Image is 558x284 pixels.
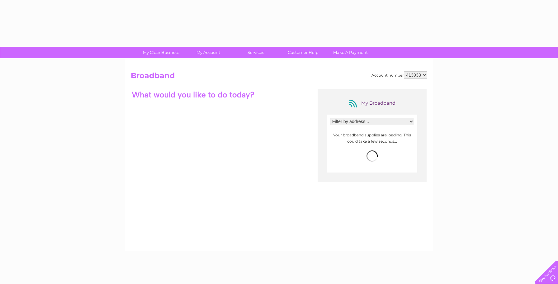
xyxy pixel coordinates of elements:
[277,47,329,58] a: Customer Help
[135,47,187,58] a: My Clear Business
[325,47,376,58] a: Make A Payment
[131,71,427,83] h2: Broadband
[330,132,414,144] p: Your broadband supplies are loading. This could take a few seconds...
[347,98,397,108] div: My Broadband
[230,47,281,58] a: Services
[371,71,427,79] div: Account number
[366,150,378,162] img: loading
[183,47,234,58] a: My Account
